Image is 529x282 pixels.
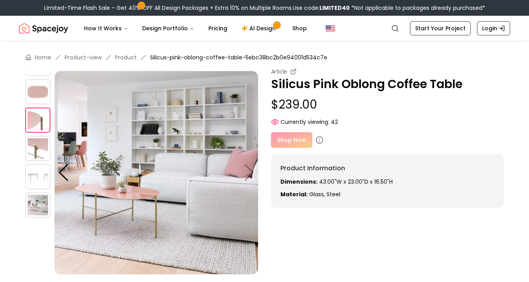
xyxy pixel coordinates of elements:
p: $239.00 [271,98,504,112]
nav: Main [78,20,313,36]
a: Login [477,21,510,35]
span: *Not applicable to packages already purchased* [350,4,485,12]
span: glass, steel [309,190,340,198]
span: 42 [331,118,338,126]
a: Home [35,53,51,61]
small: Article [271,68,288,76]
img: https://storage.googleapis.com/spacejoy-main/assets/5ebc38bc2b0e94001d534c7e/product_3_p8nh765c78mf [25,79,50,104]
a: Start Your Project [410,21,471,35]
span: Silicus-pink-oblong-coffee-table-5ebc38bc2b0e94001d534c7e [150,53,327,61]
strong: Dimensions: [280,178,317,186]
a: Shop [286,20,313,36]
button: Design Portfolio [136,20,200,36]
a: Spacejoy [19,20,68,36]
nav: breadcrumb [25,53,504,61]
p: Silicus Pink Oblong Coffee Table [271,77,504,91]
img: https://storage.googleapis.com/spacejoy-main/assets/5ebc38bc2b0e94001d534c7e/product_7_ga1p2fplk5l [25,192,50,217]
strong: Material: [280,190,308,198]
span: Currently viewing: [280,118,329,126]
img: United States [326,24,335,33]
img: https://storage.googleapis.com/spacejoy-main/assets/5ebc38bc2b0e94001d534c7e/product_4_d8n5113de7j [25,107,50,133]
nav: Global [19,16,510,41]
img: https://storage.googleapis.com/spacejoy-main/assets/5ebc38bc2b0e94001d534c7e/product_5_5p84ja6jpid5 [25,136,50,161]
p: 43.00"W x 23.00"D x 16.50"H [280,178,495,186]
button: How It Works [78,20,134,36]
h6: Product Information [280,164,495,173]
img: https://storage.googleapis.com/spacejoy-main/assets/5ebc38bc2b0e94001d534c7e/product_6_908hcldck80c [25,164,50,189]
a: Product-view [65,53,102,61]
img: https://storage.googleapis.com/spacejoy-main/assets/5ebc38bc2b0e94001d534c7e/product_2_4f1p5i68mgn [25,51,50,76]
img: https://storage.googleapis.com/spacejoy-main/assets/5ebc38bc2b0e94001d534c7e/product_7_ga1p2fplk5l [54,71,258,275]
a: AI Design [235,20,284,36]
img: Spacejoy Logo [19,20,68,36]
div: Limited-Time Flash Sale – Get 40% OFF All Design Packages + Extra 10% on Multiple Rooms. [44,4,485,12]
a: Pricing [202,20,234,36]
span: Use code: [293,4,350,12]
b: LIMITED40 [319,4,350,12]
a: Product [115,53,137,61]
